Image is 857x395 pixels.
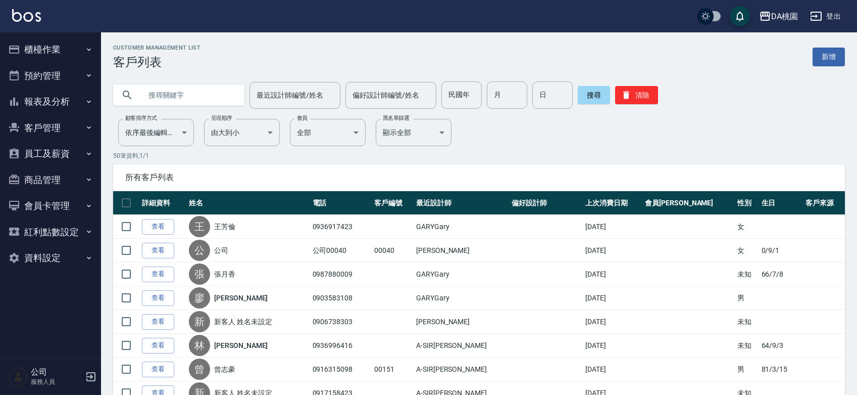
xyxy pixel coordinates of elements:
[189,311,210,332] div: 新
[139,191,186,215] th: 詳細資料
[509,191,583,215] th: 偏好設計師
[730,6,750,26] button: save
[735,334,759,358] td: 未知
[189,335,210,356] div: 林
[189,264,210,285] div: 張
[113,151,845,160] p: 50 筆資料, 1 / 1
[290,119,366,146] div: 全部
[4,219,97,245] button: 紅利點數設定
[189,287,210,309] div: 廖
[583,239,642,262] td: [DATE]
[578,86,610,104] button: 搜尋
[414,239,509,262] td: [PERSON_NAME]
[583,310,642,334] td: [DATE]
[142,243,174,258] a: 查看
[214,340,268,350] a: [PERSON_NAME]
[142,290,174,306] a: 查看
[414,286,509,310] td: GARYGary
[414,215,509,239] td: GARYGary
[214,222,235,232] a: 王芳倫
[310,358,372,381] td: 0916315098
[214,269,235,279] a: 張月香
[113,55,200,69] h3: 客戶列表
[118,119,194,146] div: 依序最後編輯時間
[8,367,28,387] img: Person
[735,215,759,239] td: 女
[759,334,803,358] td: 64/9/3
[806,7,845,26] button: 登出
[310,239,372,262] td: 公司00040
[735,286,759,310] td: 男
[214,293,268,303] a: [PERSON_NAME]
[214,364,235,374] a: 曾志豪
[583,334,642,358] td: [DATE]
[615,86,658,104] button: 清除
[141,81,236,109] input: 搜尋關鍵字
[186,191,310,215] th: 姓名
[735,191,759,215] th: 性別
[4,193,97,219] button: 會員卡管理
[12,9,41,22] img: Logo
[142,267,174,282] a: 查看
[204,119,280,146] div: 由大到小
[310,215,372,239] td: 0936917423
[4,141,97,167] button: 員工及薪資
[372,191,414,215] th: 客戶編號
[4,245,97,271] button: 資料設定
[735,310,759,334] td: 未知
[310,262,372,286] td: 0987880009
[583,191,642,215] th: 上次消費日期
[297,114,308,122] label: 會員
[414,334,509,358] td: A-SIR[PERSON_NAME]
[142,338,174,354] a: 查看
[189,359,210,380] div: 曾
[735,262,759,286] td: 未知
[4,115,97,141] button: 客戶管理
[383,114,409,122] label: 黑名單篩選
[771,10,798,23] div: DA桃園
[310,334,372,358] td: 0936996416
[142,362,174,377] a: 查看
[142,219,174,235] a: 查看
[189,216,210,237] div: 王
[4,89,97,115] button: 報表及分析
[803,191,845,215] th: 客戶來源
[4,167,97,193] button: 商品管理
[372,239,414,262] td: 00040
[414,191,509,215] th: 最近設計師
[31,377,82,386] p: 服務人員
[414,262,509,286] td: GARYGary
[735,239,759,262] td: 女
[414,358,509,381] td: A-SIR[PERSON_NAME]
[310,191,372,215] th: 電話
[125,172,833,183] span: 所有客戶列表
[755,6,802,27] button: DA桃園
[4,36,97,63] button: 櫃檯作業
[31,367,82,377] h5: 公司
[583,286,642,310] td: [DATE]
[214,245,228,255] a: 公司
[759,191,803,215] th: 生日
[372,358,414,381] td: 00151
[125,114,157,122] label: 顧客排序方式
[583,358,642,381] td: [DATE]
[735,358,759,381] td: 男
[189,240,210,261] div: 公
[759,358,803,381] td: 81/3/15
[414,310,509,334] td: [PERSON_NAME]
[214,317,272,327] a: 新客人 姓名未設定
[813,48,845,66] a: 新增
[759,239,803,262] td: 0/9/1
[376,119,451,146] div: 顯示全部
[583,215,642,239] td: [DATE]
[142,314,174,330] a: 查看
[642,191,735,215] th: 會員[PERSON_NAME]
[759,262,803,286] td: 66/7/8
[583,262,642,286] td: [DATE]
[4,63,97,89] button: 預約管理
[113,45,200,51] h2: Customer Management List
[211,114,232,122] label: 呈現順序
[310,310,372,334] td: 0906738303
[310,286,372,310] td: 0903583108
